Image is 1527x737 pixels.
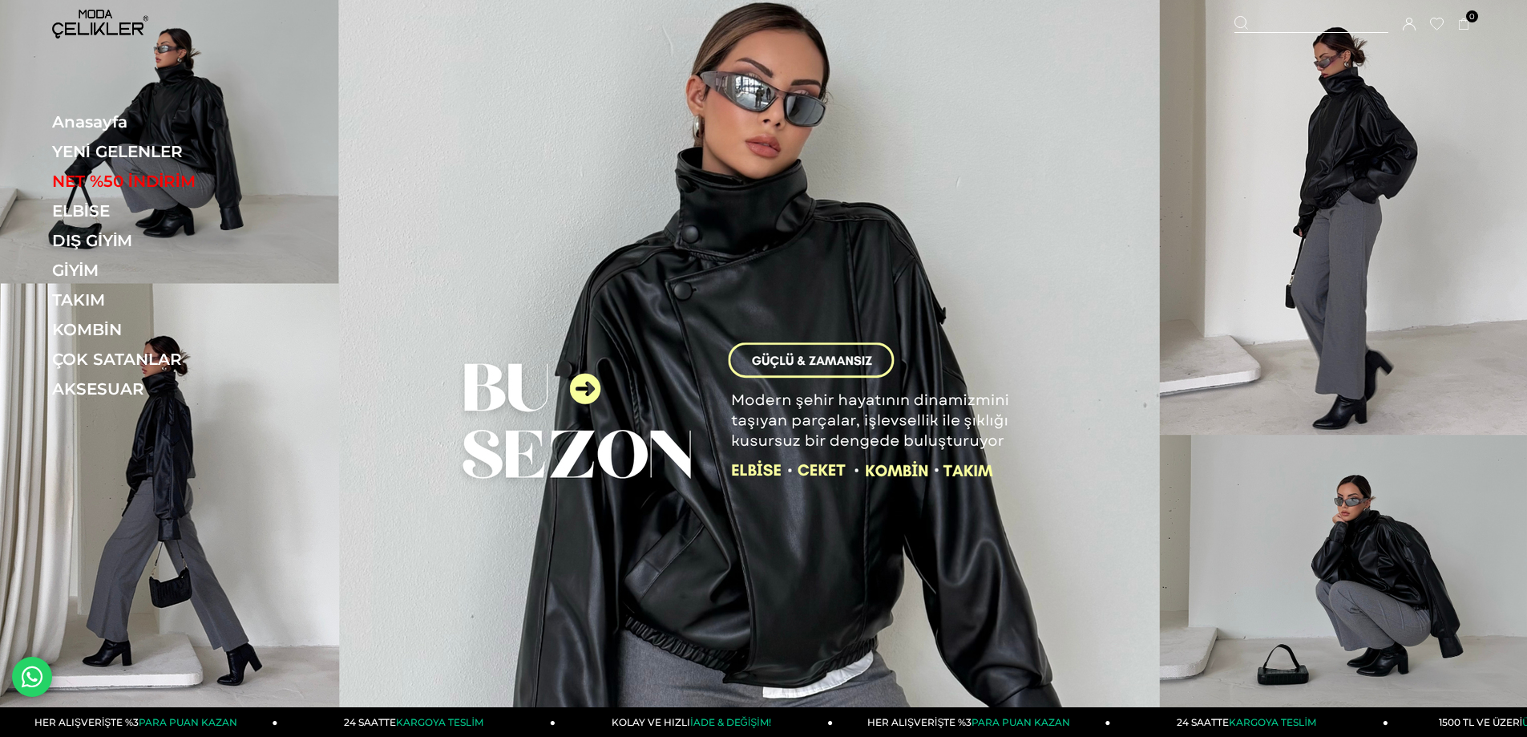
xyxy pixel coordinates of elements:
[1466,10,1478,22] span: 0
[52,10,148,38] img: logo
[972,716,1070,728] span: PARA PUAN KAZAN
[278,707,555,737] a: 24 SAATTEKARGOYA TESLİM
[52,290,273,310] a: TAKIM
[52,350,273,369] a: ÇOK SATANLAR
[52,320,273,339] a: KOMBİN
[1229,716,1315,728] span: KARGOYA TESLİM
[52,261,273,280] a: GİYİM
[396,716,483,728] span: KARGOYA TESLİM
[52,201,273,221] a: ELBİSE
[690,716,770,728] span: İADE & DEĞİŞİM!
[52,172,273,191] a: NET %50 İNDİRİM
[52,112,273,132] a: Anasayfa
[52,231,273,250] a: DIŞ GİYİM
[833,707,1110,737] a: HER ALIŞVERİŞTE %3PARA PUAN KAZAN
[1111,707,1388,737] a: 24 SAATTEKARGOYA TESLİM
[1458,18,1470,30] a: 0
[139,716,237,728] span: PARA PUAN KAZAN
[555,707,833,737] a: KOLAY VE HIZLIİADE & DEĞİŞİM!
[52,379,273,399] a: AKSESUAR
[52,142,273,161] a: YENİ GELENLER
